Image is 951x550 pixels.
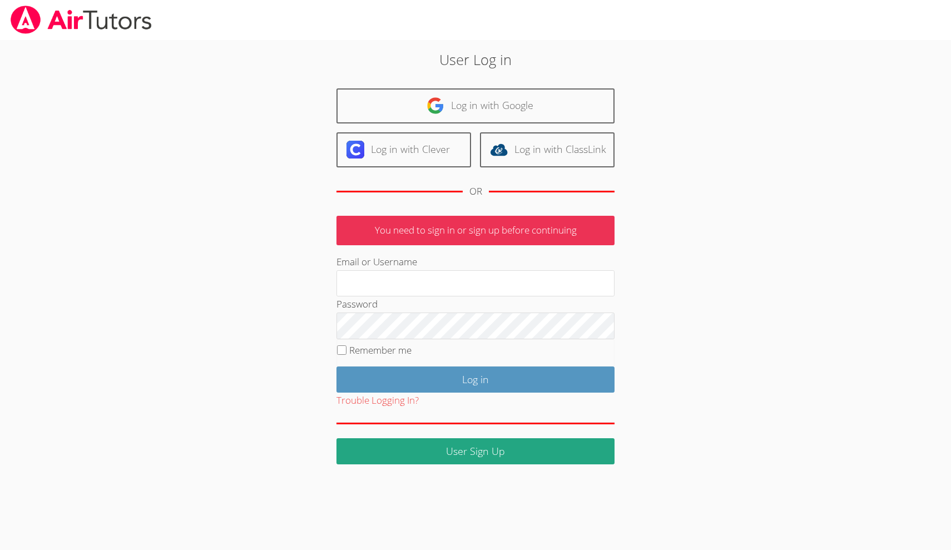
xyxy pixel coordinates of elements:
[336,366,615,393] input: Log in
[219,49,732,70] h2: User Log in
[336,88,615,123] a: Log in with Google
[427,97,444,115] img: google-logo-50288ca7cdecda66e5e0955fdab243c47b7ad437acaf1139b6f446037453330a.svg
[346,141,364,158] img: clever-logo-6eab21bc6e7a338710f1a6ff85c0baf02591cd810cc4098c63d3a4b26e2feb20.svg
[349,344,412,356] label: Remember me
[336,393,419,409] button: Trouble Logging In?
[336,132,471,167] a: Log in with Clever
[336,298,378,310] label: Password
[336,255,417,268] label: Email or Username
[490,141,508,158] img: classlink-logo-d6bb404cc1216ec64c9a2012d9dc4662098be43eaf13dc465df04b49fa7ab582.svg
[336,438,615,464] a: User Sign Up
[480,132,615,167] a: Log in with ClassLink
[9,6,153,34] img: airtutors_banner-c4298cdbf04f3fff15de1276eac7730deb9818008684d7c2e4769d2f7ddbe033.png
[469,184,482,200] div: OR
[336,216,615,245] p: You need to sign in or sign up before continuing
